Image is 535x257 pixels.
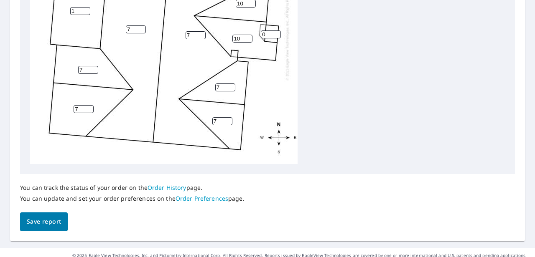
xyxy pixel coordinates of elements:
[20,195,245,202] p: You can update and set your order preferences on the page.
[20,184,245,191] p: You can track the status of your order on the page.
[148,184,186,191] a: Order History
[20,212,68,231] button: Save report
[176,194,228,202] a: Order Preferences
[27,217,61,227] span: Save report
